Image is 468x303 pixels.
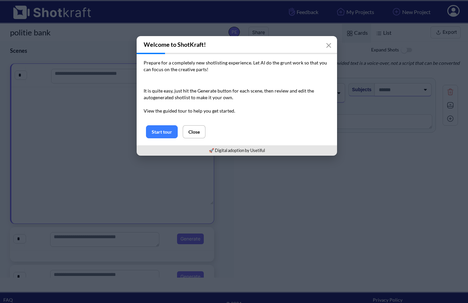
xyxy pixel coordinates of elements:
button: Close [183,125,205,138]
p: It is quite easy, just hit the Generate button for each scene, then review and edit the autogener... [144,88,330,114]
button: Start tour [146,125,178,138]
h3: Welcome to ShotKraft! [137,36,337,53]
a: 🚀 Digital adoption by Usetiful [209,148,265,153]
span: Prepare for a completely new shotlisting experience. [144,60,252,65]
